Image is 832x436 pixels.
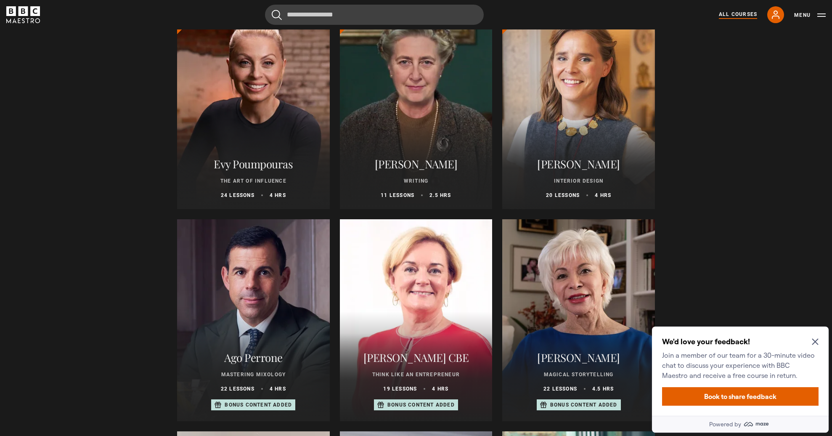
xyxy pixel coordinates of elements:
[387,401,455,409] p: Bonus content added
[187,157,320,170] h2: Evy Poumpouras
[6,6,40,23] svg: BBC Maestro
[350,177,482,185] p: Writing
[221,385,254,393] p: 22 lessons
[592,385,614,393] p: 4.5 hrs
[177,219,330,421] a: Ago Perrone Mastering Mixology 22 lessons 4 hrs Bonus content added
[265,5,484,25] input: Search
[543,385,577,393] p: 22 lessons
[512,177,645,185] p: Interior Design
[502,7,655,209] a: [PERSON_NAME] Interior Design 20 lessons 4 hrs New
[546,191,580,199] p: 20 lessons
[187,351,320,364] h2: Ago Perrone
[429,191,451,199] p: 2.5 hrs
[340,7,493,209] a: [PERSON_NAME] Writing 11 lessons 2.5 hrs New
[13,13,167,24] h2: We'd love your feedback!
[177,7,330,209] a: Evy Poumpouras The Art of Influence 24 lessons 4 hrs New
[270,385,286,393] p: 4 hrs
[432,385,448,393] p: 4 hrs
[13,27,167,57] p: Join a member of our team for a 30-minute video chat to discuss your experience with BBC Maestro ...
[221,191,254,199] p: 24 lessons
[350,157,482,170] h2: [PERSON_NAME]
[794,11,826,19] button: Toggle navigation
[512,371,645,378] p: Magical Storytelling
[340,219,493,421] a: [PERSON_NAME] CBE Think Like an Entrepreneur 19 lessons 4 hrs Bonus content added
[270,191,286,199] p: 4 hrs
[3,93,180,109] a: Powered by maze
[383,385,417,393] p: 19 lessons
[512,157,645,170] h2: [PERSON_NAME]
[187,177,320,185] p: The Art of Influence
[3,3,180,109] div: Optional study invitation
[595,191,611,199] p: 4 hrs
[550,401,617,409] p: Bonus content added
[187,371,320,378] p: Mastering Mixology
[163,15,170,22] button: Close Maze Prompt
[350,351,482,364] h2: [PERSON_NAME] CBE
[381,191,414,199] p: 11 lessons
[512,351,645,364] h2: [PERSON_NAME]
[225,401,292,409] p: Bonus content added
[719,11,757,19] a: All Courses
[502,219,655,421] a: [PERSON_NAME] Magical Storytelling 22 lessons 4.5 hrs Bonus content added
[13,64,170,82] button: Book to share feedback
[272,10,282,20] button: Submit the search query
[350,371,482,378] p: Think Like an Entrepreneur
